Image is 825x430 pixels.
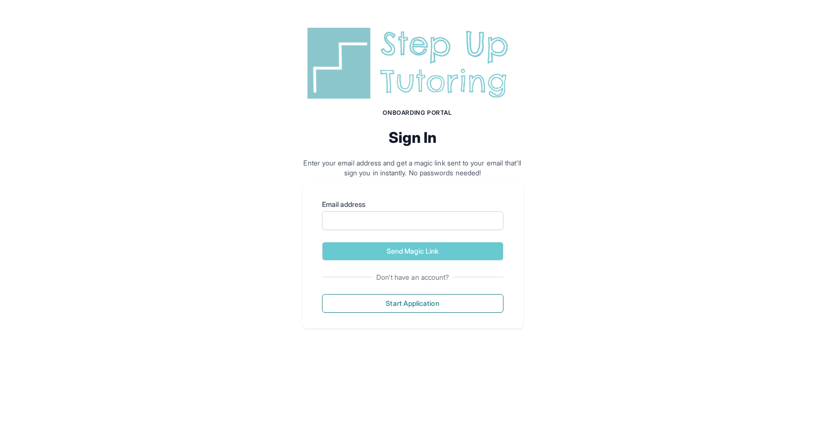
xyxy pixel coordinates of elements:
label: Email address [322,199,503,209]
button: Start Application [322,294,503,313]
p: Enter your email address and get a magic link sent to your email that'll sign you in instantly. N... [302,158,523,178]
h2: Sign In [302,129,523,146]
h1: Onboarding Portal [312,109,523,117]
span: Don't have an account? [372,272,453,282]
button: Send Magic Link [322,242,503,261]
img: Step Up Tutoring horizontal logo [302,24,523,103]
